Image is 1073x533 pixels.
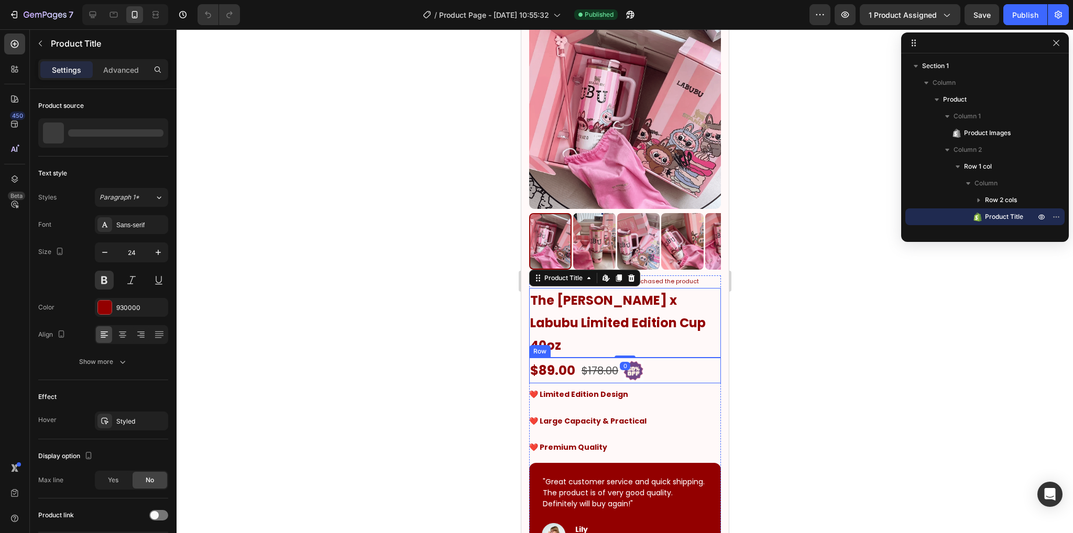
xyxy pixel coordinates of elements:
[585,10,614,19] span: Published
[38,352,168,371] button: Show more
[116,220,166,230] div: Sans-serif
[954,145,982,155] span: Column 2
[1012,9,1038,20] div: Publish
[95,188,168,207] button: Paragraph 1*
[38,169,67,178] div: Text style
[4,4,78,25] button: 7
[860,4,960,25] button: 1 product assigned
[38,101,84,110] div: Product source
[146,475,154,485] span: No
[965,4,999,25] button: Save
[38,220,51,229] div: Font
[933,77,956,88] span: Column
[54,495,90,506] p: Lily
[100,193,139,202] span: Paragraph 1*
[985,212,1023,222] span: Product Title
[79,357,128,367] div: Show more
[108,475,118,485] span: Yes
[38,392,57,402] div: Effect
[52,64,81,75] p: Settings
[38,449,95,463] div: Display option
[38,475,63,485] div: Max line
[964,161,992,172] span: Row 1 col
[964,128,1011,138] span: Product Images
[973,10,991,19] span: Save
[439,9,549,20] span: Product Page - [DATE] 10:55:32
[116,417,166,426] div: Styled
[51,37,164,50] p: Product Title
[38,303,54,312] div: Color
[975,178,998,188] span: Column
[38,415,57,425] div: Hover
[8,192,25,200] div: Beta
[922,61,949,71] span: Section 1
[20,494,45,517] img: Alt Image
[985,195,1017,205] span: Row 2 cols
[10,112,25,120] div: 450
[954,111,981,121] span: Column 1
[38,328,68,342] div: Align
[943,94,967,105] span: Product
[434,9,437,20] span: /
[1003,4,1047,25] button: Publish
[103,64,139,75] p: Advanced
[1037,482,1063,507] div: Open Intercom Messenger
[38,510,74,520] div: Product link
[198,4,240,25] div: Undo/Redo
[38,193,57,202] div: Styles
[869,9,937,20] span: 1 product assigned
[985,228,1017,239] span: Row 3 cols
[69,8,73,21] p: 7
[116,303,166,313] div: 930000
[38,245,66,259] div: Size
[521,29,729,533] iframe: Design area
